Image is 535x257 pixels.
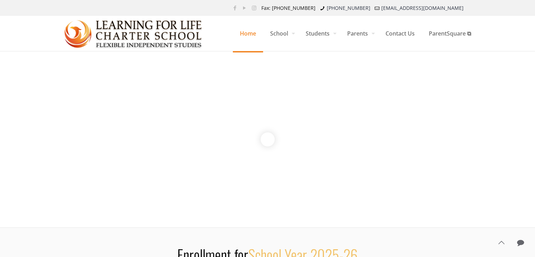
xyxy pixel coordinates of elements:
[231,4,239,11] a: Facebook icon
[64,16,203,51] img: Home
[319,5,326,11] i: phone
[250,4,258,11] a: Instagram icon
[263,23,299,44] span: School
[340,16,378,51] a: Parents
[422,23,478,44] span: ParentSquare ⧉
[233,16,263,51] a: Home
[374,5,381,11] i: mail
[378,16,422,51] a: Contact Us
[299,16,340,51] a: Students
[381,5,464,11] a: [EMAIL_ADDRESS][DOMAIN_NAME]
[64,16,203,51] a: Learning for Life Charter School
[340,23,378,44] span: Parents
[299,23,340,44] span: Students
[422,16,478,51] a: ParentSquare ⧉
[241,4,248,11] a: YouTube icon
[378,23,422,44] span: Contact Us
[263,16,299,51] a: School
[327,5,370,11] a: [PHONE_NUMBER]
[233,23,263,44] span: Home
[494,235,509,250] a: Back to top icon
